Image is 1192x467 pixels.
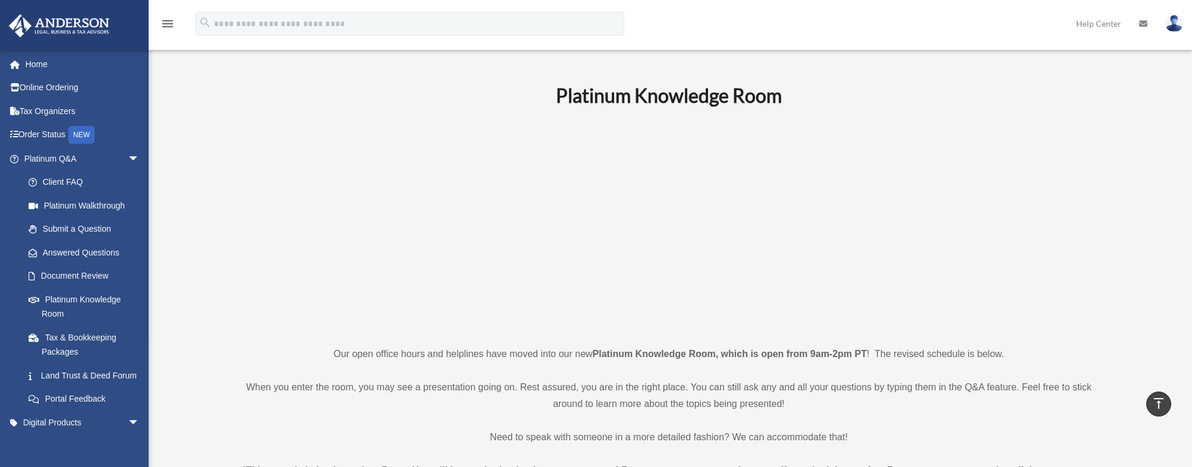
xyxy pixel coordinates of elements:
a: Tax & Bookkeeping Packages [17,326,158,364]
strong: Platinum Knowledge Room, which is open from 9am-2pm PT [593,349,867,359]
i: vertical_align_top [1152,396,1166,411]
p: When you enter the room, you may see a presentation going on. Rest assured, you are in the right ... [234,379,1105,412]
i: menu [161,17,175,31]
img: Anderson Advisors Platinum Portal [5,14,113,37]
i: search [199,16,212,29]
img: User Pic [1165,15,1183,32]
a: Answered Questions [17,241,158,264]
a: Tax Organizers [8,99,158,123]
a: Land Trust & Deed Forum [17,364,158,387]
b: Platinum Knowledge Room [556,84,782,107]
p: Our open office hours and helplines have moved into our new ! The revised schedule is below. [234,346,1105,362]
span: arrow_drop_down [128,411,152,435]
div: NEW [68,126,95,144]
a: Portal Feedback [17,387,158,411]
a: Order StatusNEW [8,123,158,147]
a: vertical_align_top [1146,392,1171,416]
a: Platinum Q&Aarrow_drop_down [8,147,158,171]
a: Platinum Knowledge Room [17,288,152,326]
a: Online Ordering [8,76,158,100]
a: Document Review [17,264,158,288]
p: Need to speak with someone in a more detailed fashion? We can accommodate that! [234,429,1105,446]
a: Client FAQ [17,171,158,194]
a: Digital Productsarrow_drop_down [8,411,158,434]
span: arrow_drop_down [128,147,152,171]
iframe: 231110_Toby_KnowledgeRoom [490,123,847,324]
a: Platinum Walkthrough [17,194,158,217]
a: Submit a Question [17,217,158,241]
a: Home [8,52,158,76]
a: menu [161,21,175,31]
